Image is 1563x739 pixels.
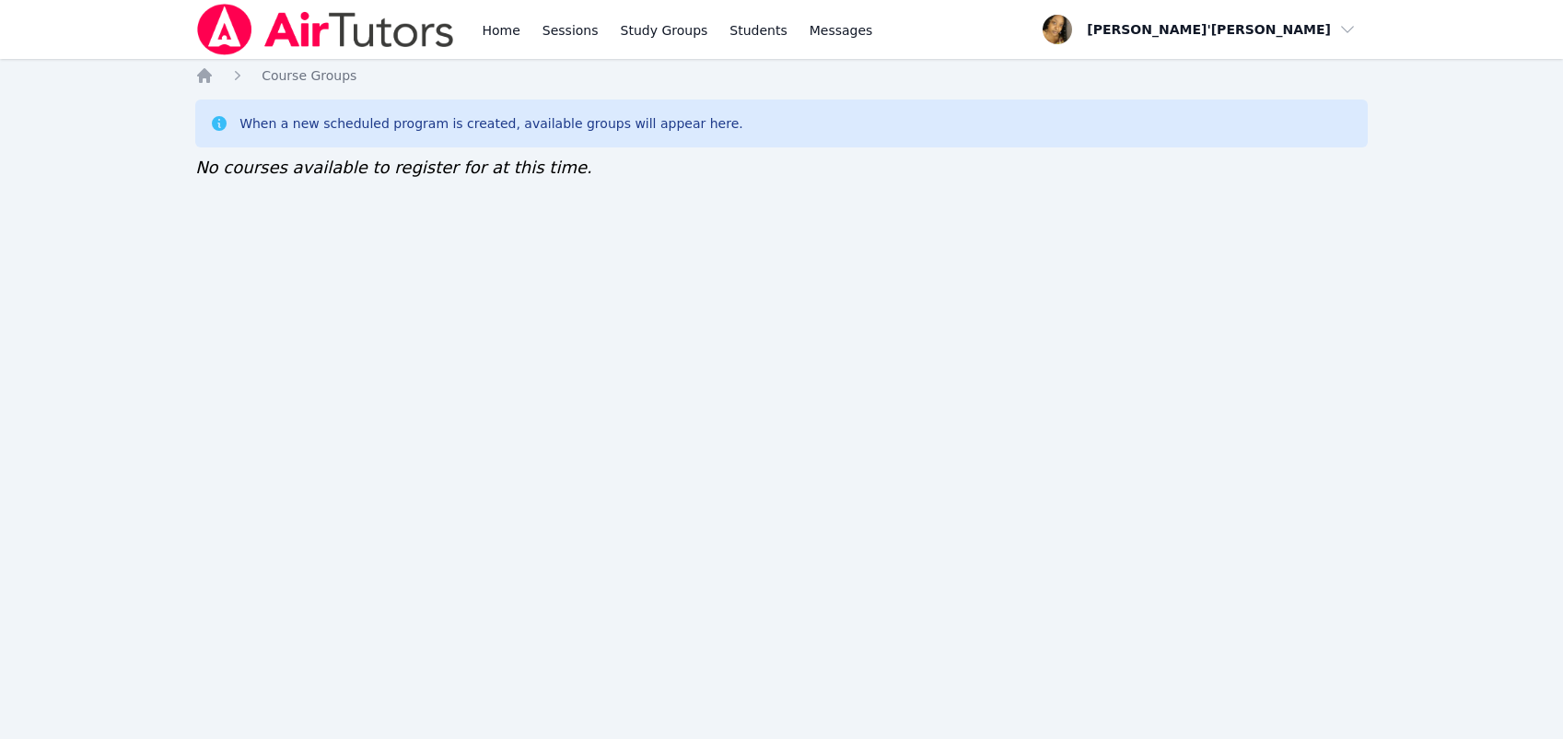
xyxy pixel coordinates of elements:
[239,114,743,133] div: When a new scheduled program is created, available groups will appear here.
[195,66,1368,85] nav: Breadcrumb
[195,158,592,177] span: No courses available to register for at this time.
[195,4,456,55] img: Air Tutors
[262,66,356,85] a: Course Groups
[262,68,356,83] span: Course Groups
[810,21,873,40] span: Messages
